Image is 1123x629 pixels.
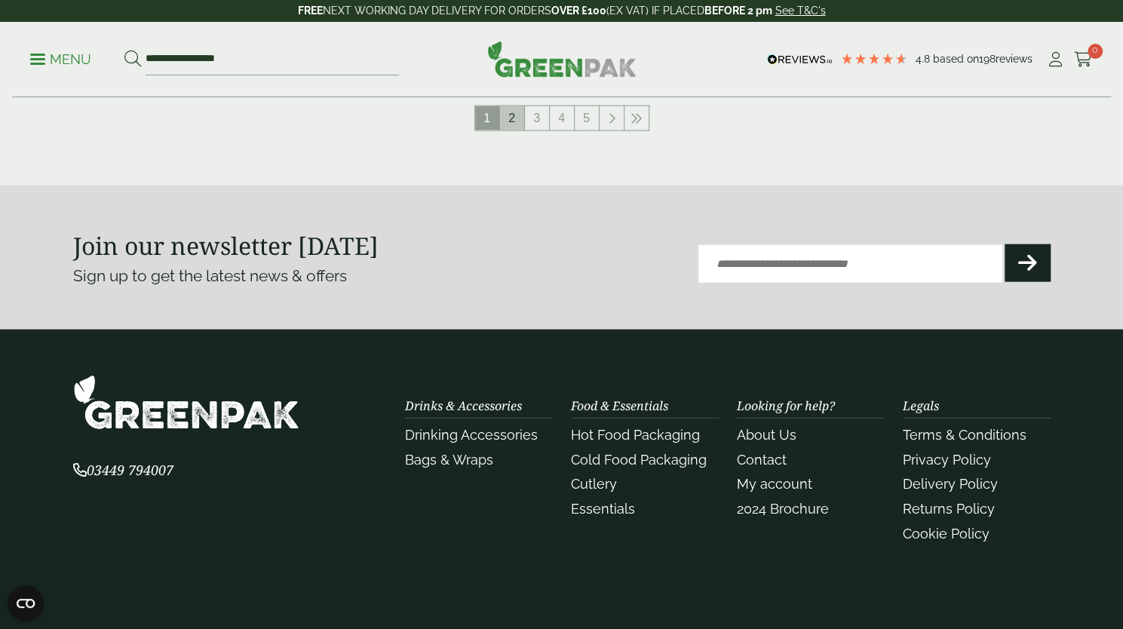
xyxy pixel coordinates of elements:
a: My account [737,476,812,492]
a: Contact [737,452,787,468]
a: About Us [737,427,796,443]
a: Delivery Policy [903,476,998,492]
button: Open CMP widget [8,585,44,621]
a: 2 [500,106,524,130]
span: Based on [933,53,979,65]
img: REVIEWS.io [767,54,833,65]
p: Sign up to get the latest news & offers [73,264,513,288]
strong: FREE [298,5,323,17]
a: 4 [550,106,574,130]
a: 2024 Brochure [737,501,829,517]
i: My Account [1046,52,1065,67]
span: 1 [475,106,499,130]
span: 0 [1088,44,1103,59]
span: reviews [996,53,1032,65]
a: 3 [525,106,549,130]
strong: Join our newsletter [DATE] [73,229,379,262]
a: Menu [30,51,91,66]
a: 5 [575,106,599,130]
a: Cutlery [571,476,617,492]
a: Bags & Wraps [405,452,493,468]
a: Cookie Policy [903,526,990,542]
strong: OVER £100 [551,5,606,17]
a: Privacy Policy [903,452,991,468]
span: 03449 794007 [73,461,173,479]
a: See T&C's [775,5,826,17]
strong: BEFORE 2 pm [704,5,772,17]
p: Menu [30,51,91,69]
a: Drinking Accessories [405,427,538,443]
span: 4.8 [916,53,933,65]
a: 0 [1074,48,1093,71]
span: 198 [979,53,996,65]
i: Cart [1074,52,1093,67]
a: Cold Food Packaging [571,452,707,468]
a: 03449 794007 [73,464,173,478]
a: Terms & Conditions [903,427,1026,443]
img: GreenPak Supplies [73,375,299,430]
a: Essentials [571,501,635,517]
img: GreenPak Supplies [487,41,637,77]
a: Hot Food Packaging [571,427,700,443]
div: 4.79 Stars [840,52,908,66]
a: Returns Policy [903,501,995,517]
